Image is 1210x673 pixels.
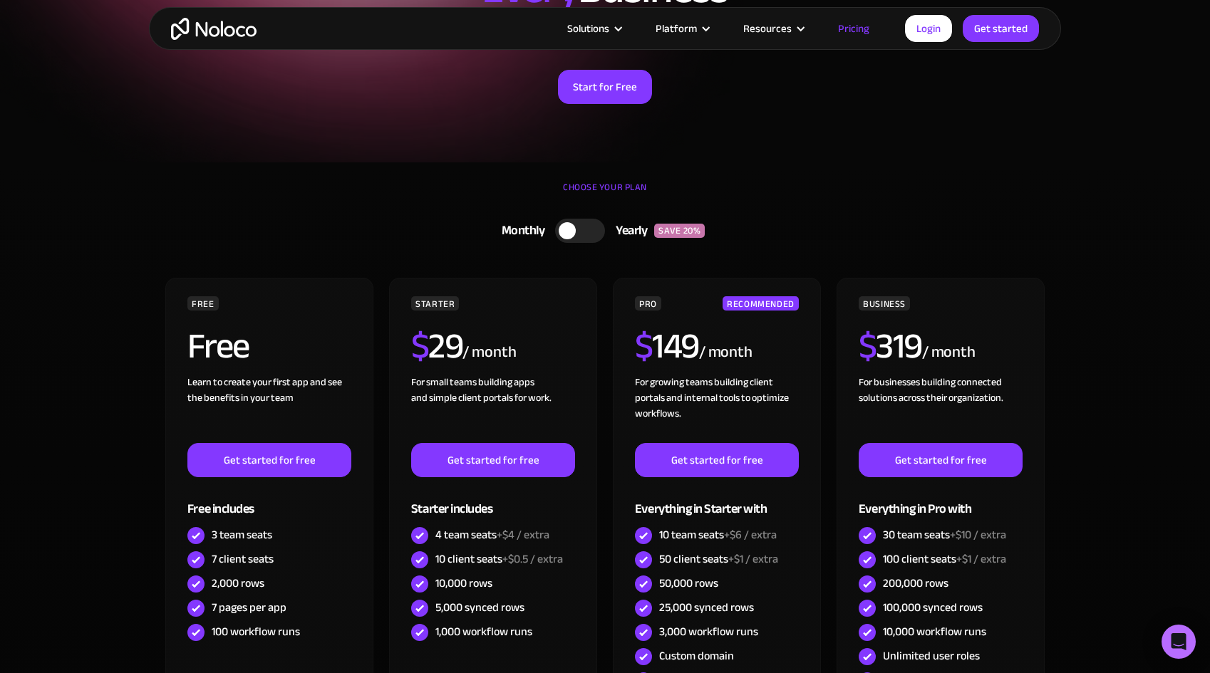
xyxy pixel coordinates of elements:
[435,551,563,567] div: 10 client seats
[743,19,792,38] div: Resources
[411,296,459,311] div: STARTER
[187,375,351,443] div: Learn to create your first app and see the benefits in your team ‍
[635,443,799,477] a: Get started for free
[724,524,777,546] span: +$6 / extra
[659,600,754,615] div: 25,000 synced rows
[883,600,983,615] div: 100,000 synced rows
[497,524,549,546] span: +$4 / extra
[859,313,877,380] span: $
[435,600,524,615] div: 5,000 synced rows
[567,19,609,38] div: Solutions
[435,575,492,591] div: 10,000 rows
[859,477,1023,523] div: Everything in Pro with
[411,313,429,380] span: $
[549,19,638,38] div: Solutions
[171,18,257,40] a: home
[659,551,778,567] div: 50 client seats
[725,19,820,38] div: Resources
[820,19,887,38] a: Pricing
[605,220,654,241] div: Yearly
[212,527,272,543] div: 3 team seats
[883,551,1006,567] div: 100 client seats
[502,548,563,570] span: +$0.5 / extra
[883,575,948,591] div: 200,000 rows
[411,328,463,364] h2: 29
[462,341,516,364] div: / month
[659,624,758,640] div: 3,000 workflow runs
[187,443,351,477] a: Get started for free
[859,296,910,311] div: BUSINESS
[699,341,753,364] div: / month
[728,548,778,570] span: +$1 / extra
[212,624,300,640] div: 100 workflow runs
[1162,625,1196,659] div: Open Intercom Messenger
[435,624,532,640] div: 1,000 workflow runs
[963,15,1039,42] a: Get started
[635,375,799,443] div: For growing teams building client portals and internal tools to optimize workflows.
[187,328,249,364] h2: Free
[558,70,652,104] a: Start for Free
[883,648,980,664] div: Unlimited user roles
[922,341,976,364] div: / month
[659,648,734,664] div: Custom domain
[883,527,1006,543] div: 30 team seats
[883,624,986,640] div: 10,000 workflow runs
[950,524,1006,546] span: +$10 / extra
[212,551,274,567] div: 7 client seats
[859,443,1023,477] a: Get started for free
[635,296,661,311] div: PRO
[638,19,725,38] div: Platform
[859,328,922,364] h2: 319
[656,19,697,38] div: Platform
[635,328,699,364] h2: 149
[212,575,264,591] div: 2,000 rows
[163,177,1047,212] div: CHOOSE YOUR PLAN
[654,224,705,238] div: SAVE 20%
[212,600,286,615] div: 7 pages per app
[187,296,219,311] div: FREE
[411,375,575,443] div: For small teams building apps and simple client portals for work. ‍
[859,375,1023,443] div: For businesses building connected solutions across their organization. ‍
[723,296,799,311] div: RECOMMENDED
[635,313,653,380] span: $
[411,443,575,477] a: Get started for free
[659,575,718,591] div: 50,000 rows
[905,15,952,42] a: Login
[956,548,1006,570] span: +$1 / extra
[659,527,777,543] div: 10 team seats
[635,477,799,523] div: Everything in Starter with
[435,527,549,543] div: 4 team seats
[484,220,556,241] div: Monthly
[187,477,351,523] div: Free includes
[411,477,575,523] div: Starter includes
